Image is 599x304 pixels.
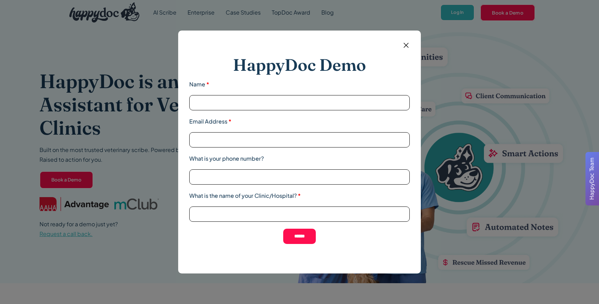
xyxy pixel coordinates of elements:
label: Email Address [189,117,410,126]
label: What is your phone number? [189,154,410,163]
h2: HappyDoc Demo [233,55,366,75]
label: Name [189,80,410,88]
label: What is the name of your Clinic/Hospital? [189,192,410,200]
form: Email form 2 [189,42,410,257]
